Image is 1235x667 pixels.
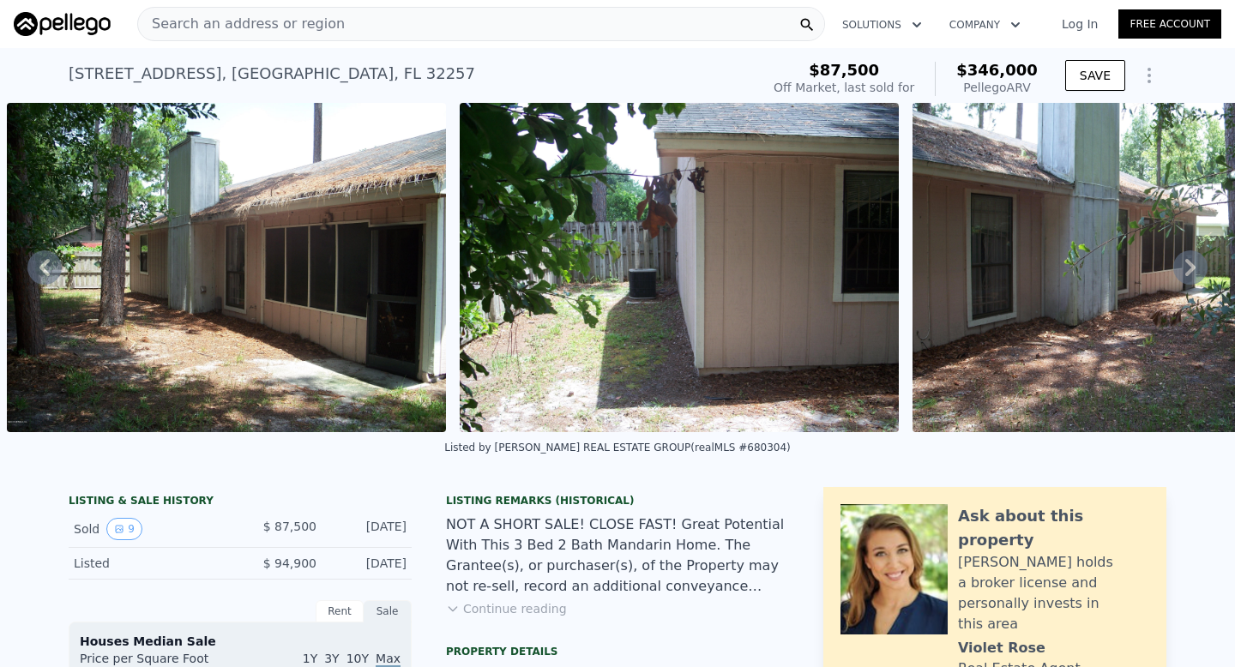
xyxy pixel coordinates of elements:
div: Property details [446,645,789,658]
button: Continue reading [446,600,567,617]
div: Sold [74,518,226,540]
div: Listing Remarks (Historical) [446,494,789,508]
img: Pellego [14,12,111,36]
img: Sale: 158174713 Parcel: 33057371 [7,103,446,432]
span: 10Y [346,652,369,665]
span: $87,500 [809,61,879,79]
div: Pellego ARV [956,79,1038,96]
div: Ask about this property [958,504,1149,552]
a: Free Account [1118,9,1221,39]
button: View historical data [106,518,142,540]
span: 3Y [324,652,339,665]
div: Violet Rose [958,638,1045,658]
div: [PERSON_NAME] holds a broker license and personally invests in this area [958,552,1149,634]
a: Log In [1041,15,1118,33]
button: Show Options [1132,58,1166,93]
div: Off Market, last sold for [774,79,914,96]
img: Sale: 158174713 Parcel: 33057371 [460,103,899,432]
div: Sale [364,600,412,622]
div: [DATE] [330,518,407,540]
div: Rent [316,600,364,622]
span: $346,000 [956,61,1038,79]
button: Company [936,9,1034,40]
div: LISTING & SALE HISTORY [69,494,412,511]
span: $ 94,900 [263,556,316,570]
div: Houses Median Sale [80,633,401,650]
span: Search an address or region [138,14,345,34]
div: Listed [74,555,226,572]
div: [STREET_ADDRESS] , [GEOGRAPHIC_DATA] , FL 32257 [69,62,475,86]
span: $ 87,500 [263,520,316,533]
div: Listed by [PERSON_NAME] REAL ESTATE GROUP (realMLS #680304) [444,442,791,454]
div: NOT A SHORT SALE! CLOSE FAST! Great Potential With This 3 Bed 2 Bath Mandarin Home. The Grantee(s... [446,514,789,597]
button: SAVE [1065,60,1125,91]
button: Solutions [828,9,936,40]
div: [DATE] [330,555,407,572]
span: 1Y [303,652,317,665]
